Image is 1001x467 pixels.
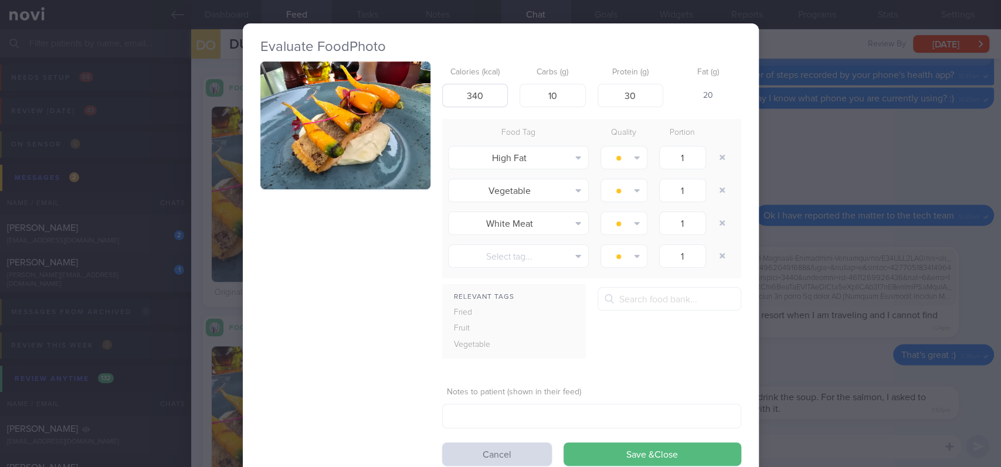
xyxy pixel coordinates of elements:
[659,146,706,169] input: 1.0
[680,67,737,78] label: Fat (g)
[447,387,737,398] label: Notes to patient (shown in their feed)
[564,442,741,466] button: Save &Close
[653,125,712,141] div: Portion
[442,305,517,321] div: Fried
[260,38,741,56] h2: Evaluate Food Photo
[598,84,664,107] input: 9
[448,212,589,235] button: White Meat
[595,125,653,141] div: Quality
[442,337,517,353] div: Vegetable
[442,442,552,466] button: Cancel
[675,84,741,108] div: 20
[520,84,586,107] input: 33
[442,125,595,141] div: Food Tag
[442,290,586,305] div: Relevant Tags
[659,179,706,202] input: 1.0
[598,287,741,311] input: Search food bank...
[448,244,589,268] button: Select tag...
[659,244,706,268] input: 1.0
[448,179,589,202] button: Vegetable
[659,212,706,235] input: 1.0
[602,67,659,78] label: Protein (g)
[448,146,589,169] button: High Fat
[447,67,504,78] label: Calories (kcal)
[442,84,508,107] input: 250
[442,321,517,337] div: Fruit
[524,67,581,78] label: Carbs (g)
